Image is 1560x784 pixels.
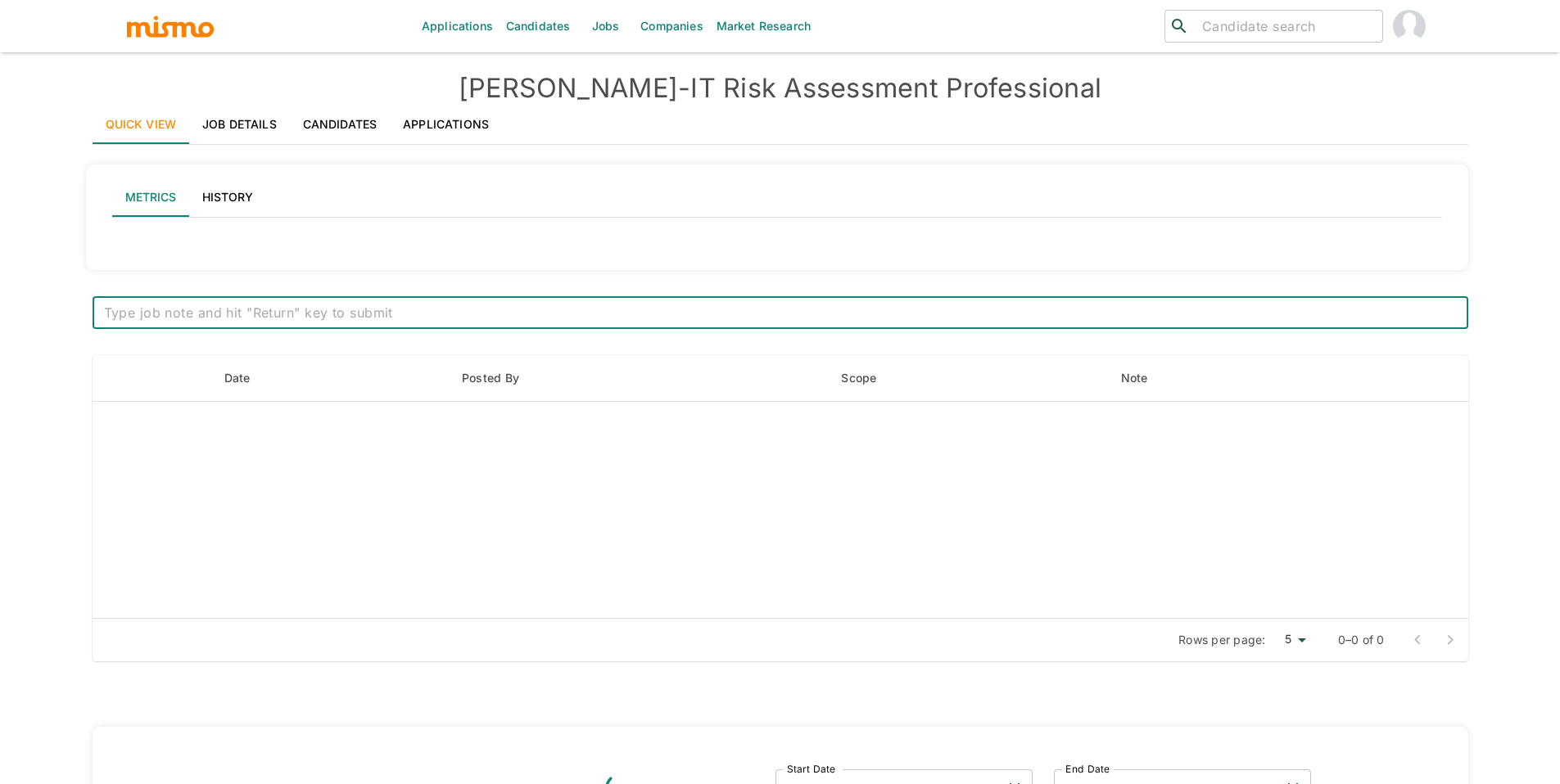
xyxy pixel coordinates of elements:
[449,355,829,402] th: Posted By
[93,355,1468,619] table: enhanced table
[1108,355,1350,402] th: Note
[189,105,290,144] a: Job Details
[1065,762,1110,776] label: End Date
[390,105,502,144] a: Applications
[787,762,836,776] label: Start Date
[828,355,1107,402] th: Scope
[1273,628,1312,651] div: 5
[1393,10,1426,43] img: Paola Pacheco
[112,178,1442,217] div: lab API tabs example
[1178,632,1266,648] p: Rows per page:
[112,178,189,217] button: Metrics
[290,105,391,144] a: Candidates
[211,355,449,402] th: Date
[93,105,190,144] a: Quick View
[1338,632,1385,648] p: 0–0 of 0
[1196,15,1376,38] input: Candidate search
[125,14,215,38] img: logo
[189,178,266,217] button: History
[93,72,1468,105] h4: [PERSON_NAME] - IT Risk Assessment Professional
